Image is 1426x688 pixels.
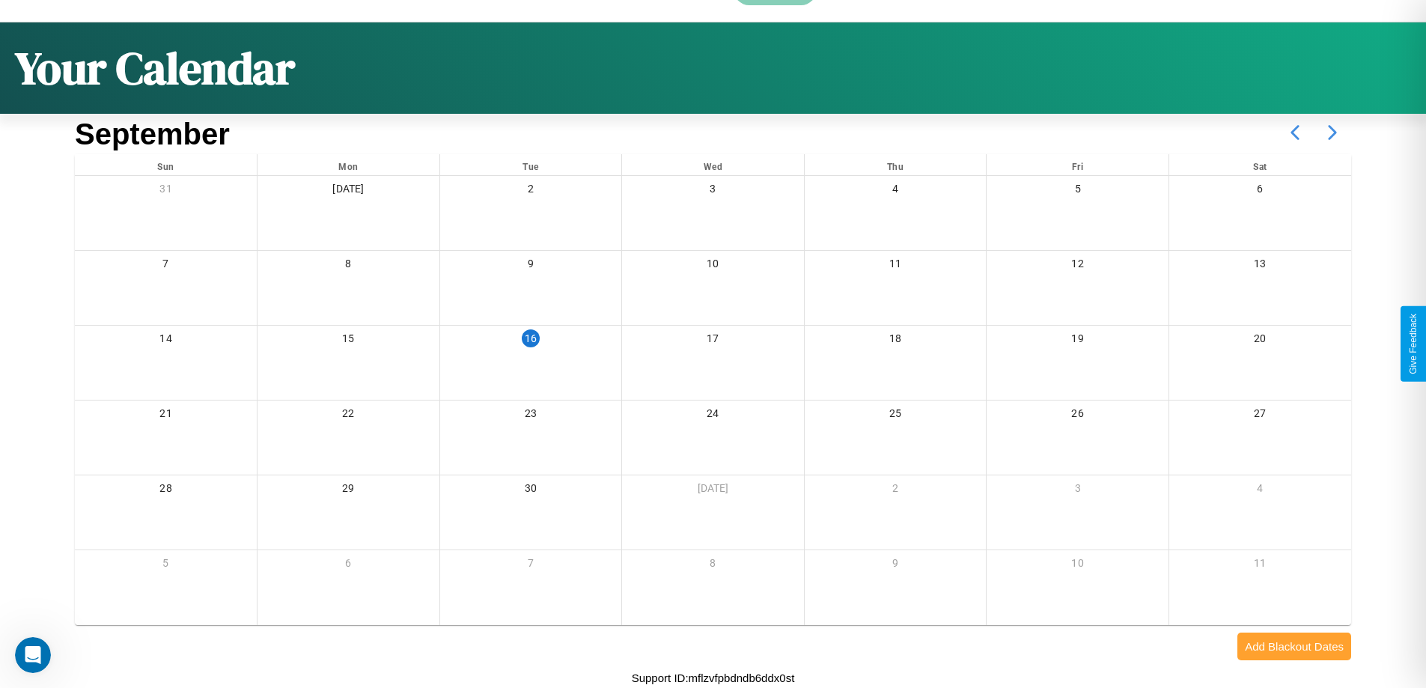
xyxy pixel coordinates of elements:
[75,401,257,431] div: 21
[622,550,804,581] div: 8
[1237,633,1351,660] button: Add Blackout Dates
[15,37,295,99] h1: Your Calendar
[1169,401,1351,431] div: 27
[805,326,987,356] div: 18
[522,329,540,347] div: 16
[75,176,257,207] div: 31
[622,251,804,281] div: 10
[632,668,795,688] p: Support ID: mflzvfpbdndb6ddx0st
[258,550,439,581] div: 6
[75,475,257,506] div: 28
[440,251,622,281] div: 9
[440,154,622,175] div: Tue
[987,154,1168,175] div: Fri
[987,251,1168,281] div: 12
[440,475,622,506] div: 30
[440,550,622,581] div: 7
[622,176,804,207] div: 3
[622,401,804,431] div: 24
[440,176,622,207] div: 2
[258,475,439,506] div: 29
[987,401,1168,431] div: 26
[1169,475,1351,506] div: 4
[75,550,257,581] div: 5
[258,401,439,431] div: 22
[75,154,257,175] div: Sun
[805,550,987,581] div: 9
[987,550,1168,581] div: 10
[1169,176,1351,207] div: 6
[622,154,804,175] div: Wed
[75,251,257,281] div: 7
[805,154,987,175] div: Thu
[258,251,439,281] div: 8
[805,176,987,207] div: 4
[1169,251,1351,281] div: 13
[987,475,1168,506] div: 3
[1169,550,1351,581] div: 11
[622,475,804,506] div: [DATE]
[75,118,230,151] h2: September
[258,176,439,207] div: [DATE]
[1169,154,1351,175] div: Sat
[987,176,1168,207] div: 5
[440,401,622,431] div: 23
[75,326,257,356] div: 14
[15,637,51,673] iframe: Intercom live chat
[805,401,987,431] div: 25
[805,251,987,281] div: 11
[258,154,439,175] div: Mon
[805,475,987,506] div: 2
[622,326,804,356] div: 17
[1408,314,1419,374] div: Give Feedback
[258,326,439,356] div: 15
[987,326,1168,356] div: 19
[1169,326,1351,356] div: 20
